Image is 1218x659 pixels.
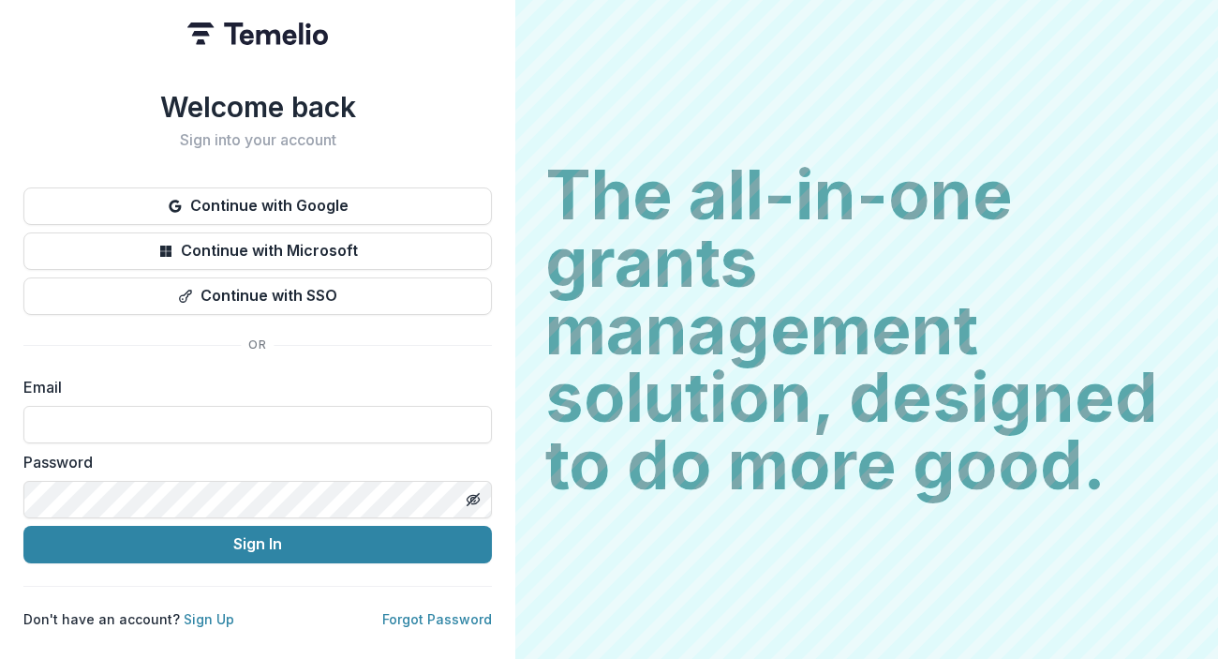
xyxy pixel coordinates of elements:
label: Password [23,451,481,473]
label: Email [23,376,481,398]
h2: Sign into your account [23,131,492,149]
button: Sign In [23,526,492,563]
button: Toggle password visibility [458,485,488,515]
button: Continue with SSO [23,277,492,315]
img: Temelio [187,22,328,45]
a: Sign Up [184,611,234,627]
h1: Welcome back [23,90,492,124]
p: Don't have an account? [23,609,234,629]
button: Continue with Microsoft [23,232,492,270]
a: Forgot Password [382,611,492,627]
button: Continue with Google [23,187,492,225]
